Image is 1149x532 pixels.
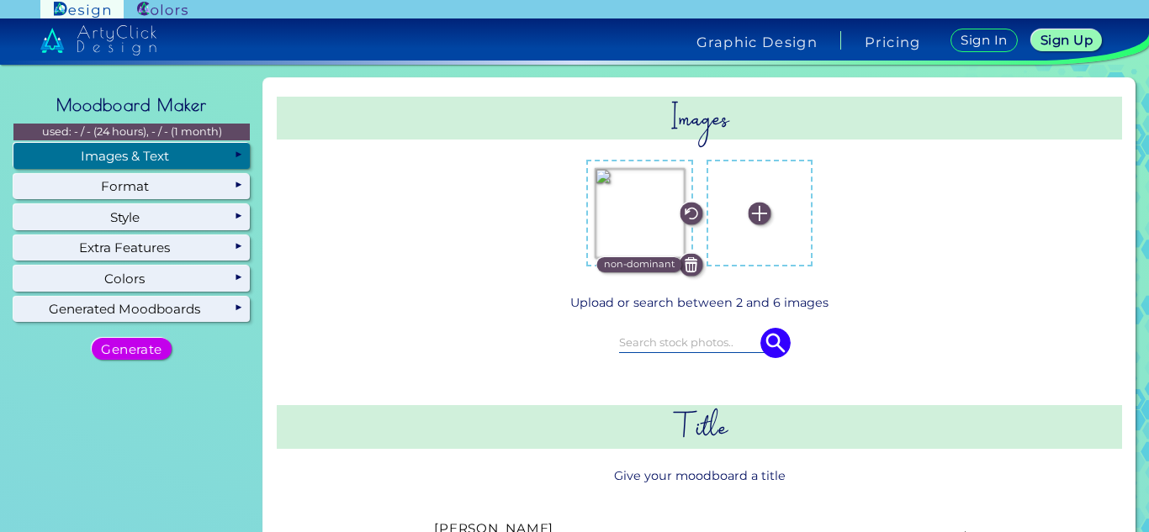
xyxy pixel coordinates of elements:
[960,34,1009,47] h5: Sign In
[604,257,675,272] p: non-dominant
[137,2,188,18] img: ArtyClick Colors logo
[13,297,250,322] div: Generated Moodboards
[1030,29,1104,52] a: Sign Up
[40,25,156,55] img: artyclick_design_logo_white_combined_path.svg
[13,235,250,261] div: Extra Features
[619,333,781,351] input: Search stock photos..
[277,405,1122,448] h2: Title
[13,266,250,291] div: Colors
[748,202,770,224] img: icon_plus_white.svg
[13,174,250,199] div: Format
[277,461,1122,492] p: Give your moodboard a title
[1039,34,1093,47] h5: Sign Up
[283,293,1115,313] p: Upload or search between 2 and 6 images
[48,87,216,124] h2: Moodboard Maker
[13,204,250,229] div: Style
[13,143,250,168] div: Images & Text
[696,35,818,49] h4: Graphic Design
[949,28,1019,53] a: Sign In
[865,35,921,49] a: Pricing
[99,342,163,356] h5: Generate
[595,168,685,258] img: 1656d470-ecf8-4764-80bb-81169483123c
[277,97,1122,140] h2: Images
[13,124,250,140] p: used: - / - (24 hours), - / - (1 month)
[760,328,791,358] img: icon search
